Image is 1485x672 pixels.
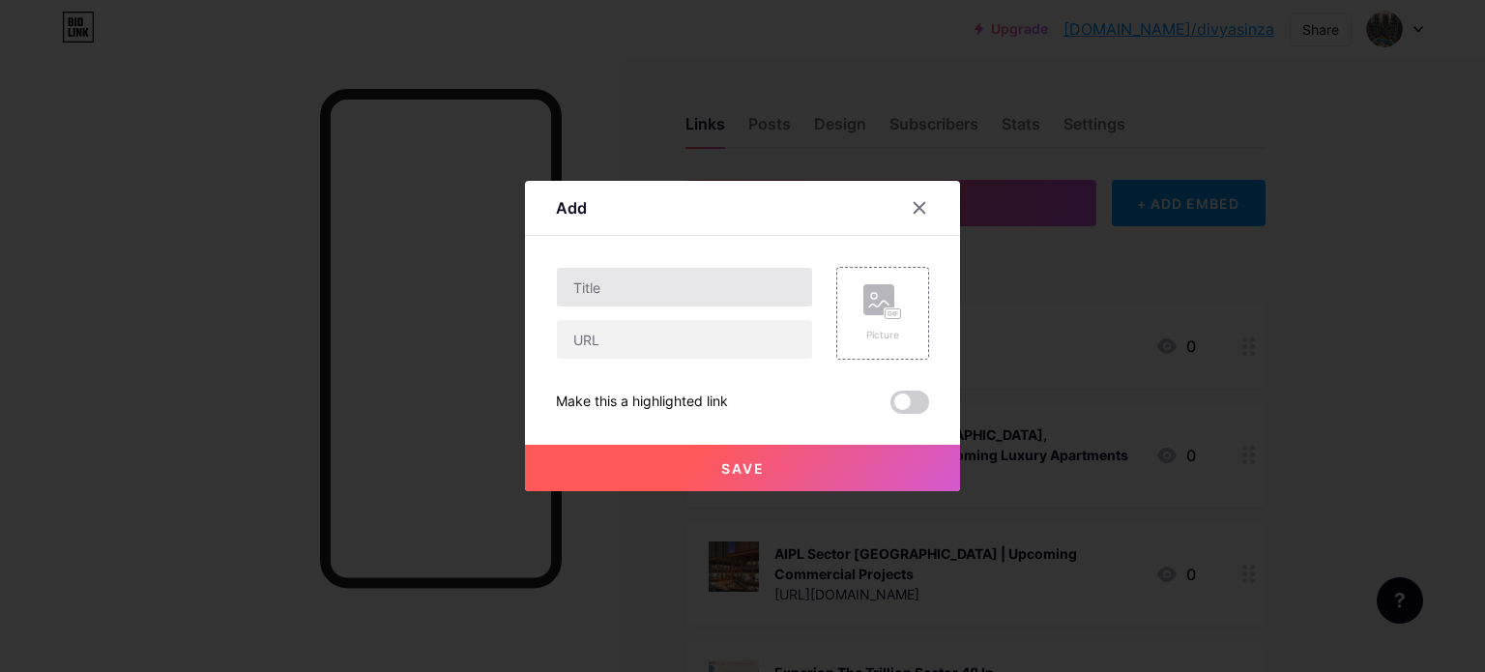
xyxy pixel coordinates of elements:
[525,445,960,491] button: Save
[721,460,765,477] span: Save
[863,328,902,342] div: Picture
[556,391,728,414] div: Make this a highlighted link
[556,196,587,219] div: Add
[557,320,812,359] input: URL
[557,268,812,307] input: Title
